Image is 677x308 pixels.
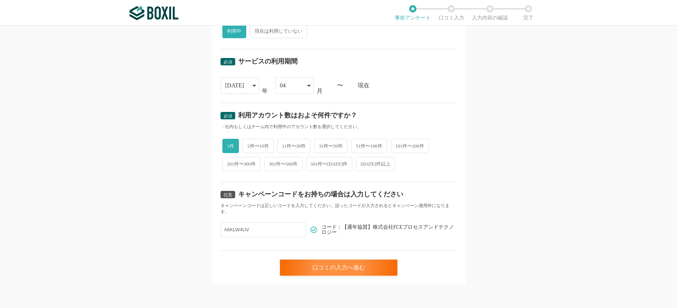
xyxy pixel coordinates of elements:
span: 201件〜300件 [222,157,261,171]
span: [DATE]件以上 [356,157,395,171]
div: サービスの利用期間 [238,58,298,65]
div: 04 [280,77,286,94]
div: キャンペーンコードは正しいコードを入力してください。誤ったコードが入力されるとキャンペーン適用外になります。 [221,203,457,215]
div: [DATE] [225,77,244,94]
span: 必須 [223,113,232,119]
div: 年 [262,88,268,94]
div: 〜 [337,83,343,88]
span: 必須 [223,59,232,65]
span: 501件〜[DATE]件 [306,157,352,171]
span: 301件〜500件 [264,157,302,171]
span: 現在は利用していない [250,24,307,38]
li: 完了 [509,5,548,21]
li: 事前アンケート [394,5,432,21]
div: 口コミの入力へ進む [280,260,397,276]
li: 口コミ入力 [432,5,471,21]
span: 任意 [223,192,232,198]
div: 利用アカウント数はおよそ何件ですか？ [238,112,357,119]
span: コード：【通年協賛】株式会社FCEプロセスアンドテクノロジー [321,225,457,235]
span: 51件〜100件 [351,139,387,153]
span: 2件〜10件 [243,139,274,153]
li: 入力内容の確認 [471,5,509,21]
span: 11件〜30件 [277,139,311,153]
div: キャンペーンコードをお持ちの場合は入力してください [238,191,403,198]
span: 31件〜50件 [314,139,347,153]
span: 利用中 [222,24,246,38]
span: 1件 [222,139,239,153]
div: 月 [317,88,323,94]
div: 現在 [358,83,457,88]
div: ・社内もしくはチーム内で利用中のアカウント数を選択してください。 [221,124,457,130]
img: ボクシルSaaS_ロゴ [130,6,178,20]
span: 101件〜200件 [391,139,429,153]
